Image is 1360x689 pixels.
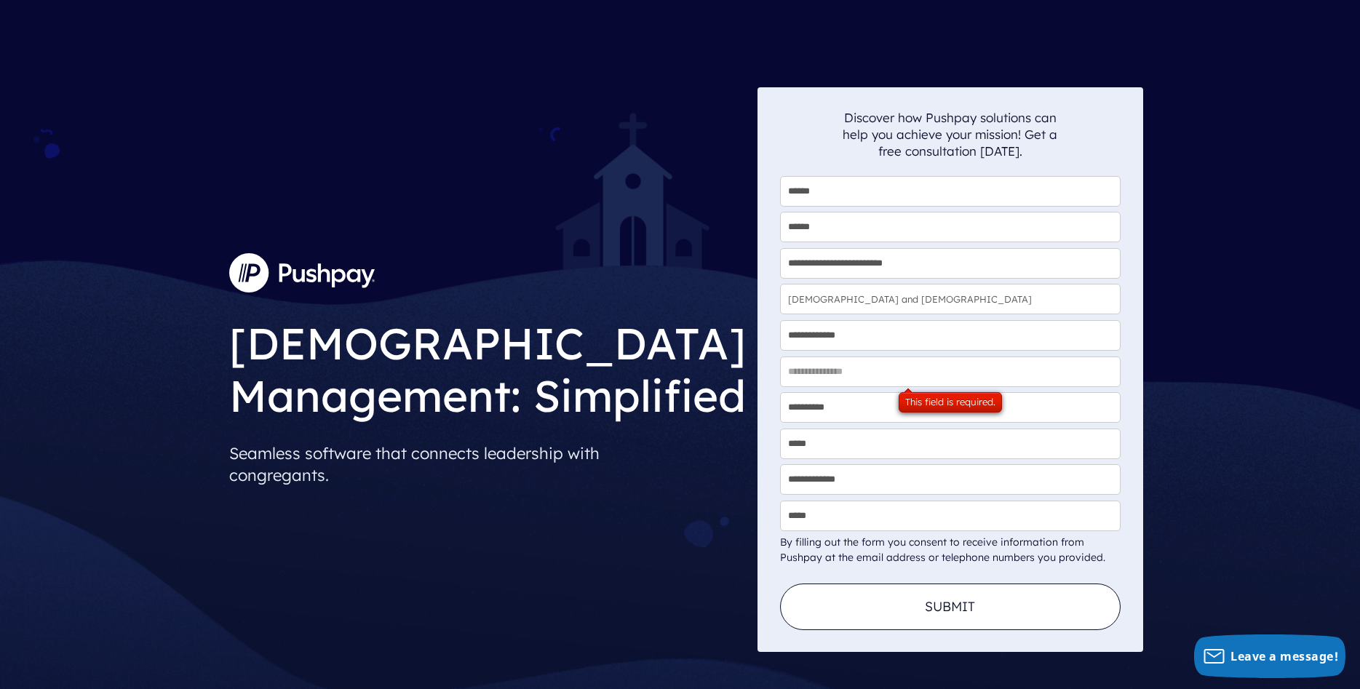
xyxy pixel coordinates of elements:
p: Seamless software that connects leadership with congregants. [229,437,746,492]
div: By filling out the form you consent to receive information from Pushpay at the email address or t... [780,535,1121,565]
input: Church Name [780,284,1121,314]
span: Leave a message! [1230,648,1338,664]
button: Submit [780,584,1121,630]
button: Leave a message! [1194,634,1345,678]
div: This field is required. [899,392,1002,413]
h1: [DEMOGRAPHIC_DATA] Management: Simplified [229,306,746,426]
p: Discover how Pushpay solutions can help you achieve your mission! Get a free consultation [DATE]. [843,109,1058,159]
